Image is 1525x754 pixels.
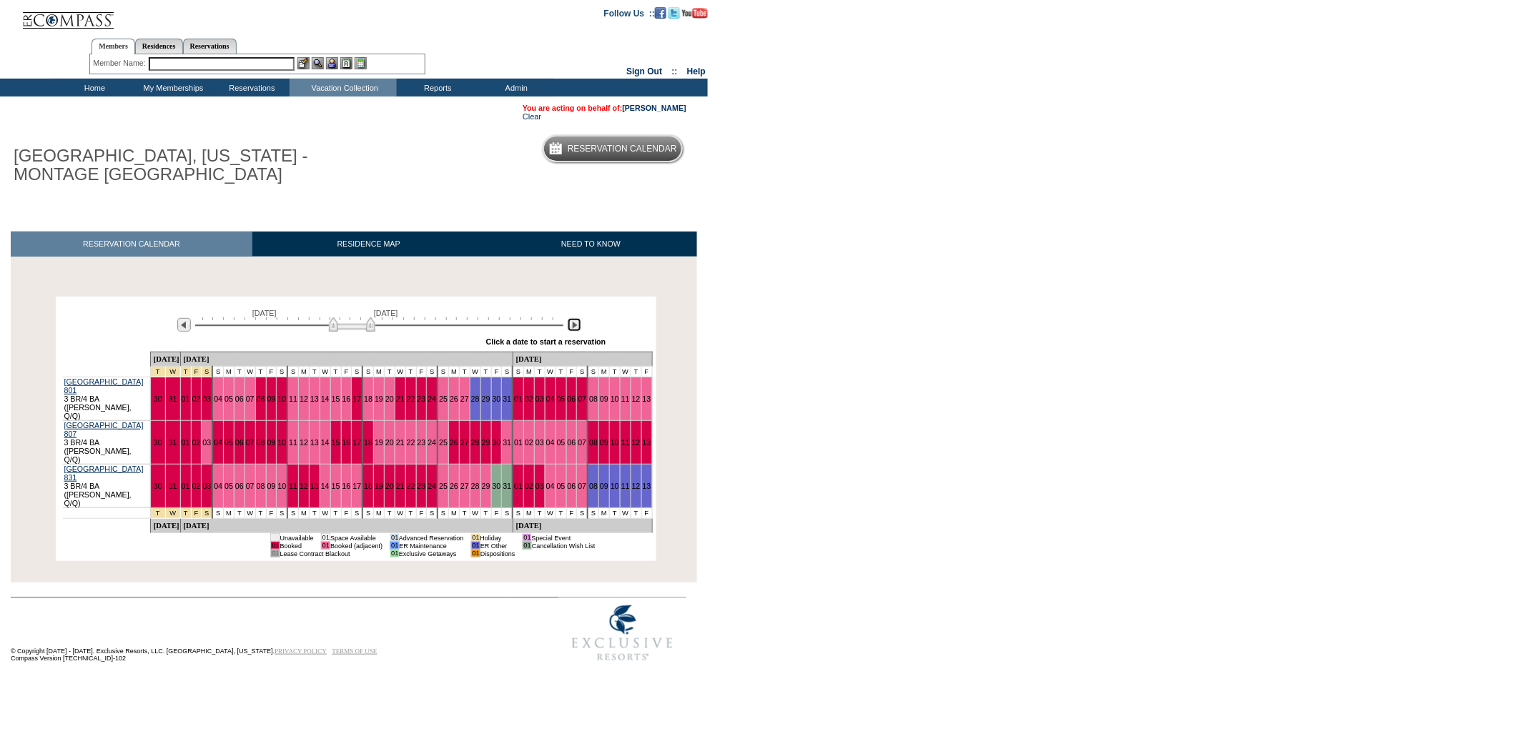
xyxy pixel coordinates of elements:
td: F [641,367,652,377]
td: T [255,367,266,377]
a: 01 [514,395,523,403]
a: 03 [202,482,211,490]
a: PRIVACY POLICY [275,648,327,655]
a: 23 [418,438,426,447]
a: 27 [460,482,469,490]
span: [DATE] [252,309,277,317]
a: 09 [267,395,276,403]
td: New Year's [191,367,202,377]
a: Subscribe to our YouTube Channel [682,8,708,16]
a: 10 [277,482,286,490]
a: 12 [632,482,641,490]
td: New Year's [180,367,191,377]
a: 11 [621,395,630,403]
a: 24 [428,482,436,490]
a: 29 [482,438,490,447]
a: 28 [471,482,480,490]
img: Impersonate [326,57,338,69]
a: 11 [289,395,297,403]
a: 01 [182,482,190,490]
td: T [610,508,621,519]
a: 25 [439,438,448,447]
td: Vacation Collection [290,79,397,96]
td: [DATE] [513,352,652,367]
td: Holiday [480,534,515,542]
a: 13 [643,482,651,490]
a: 31 [503,438,511,447]
a: 21 [396,482,405,490]
td: M [599,367,610,377]
td: [DATE] [150,352,180,367]
a: 18 [364,395,372,403]
img: Subscribe to our YouTube Channel [682,8,708,19]
td: S [502,508,513,519]
td: F [491,367,502,377]
a: 16 [342,395,351,403]
a: 01 [182,438,190,447]
a: Clear [523,112,541,121]
a: 30 [154,438,162,447]
img: View [312,57,324,69]
td: F [491,508,502,519]
td: S [577,367,588,377]
td: T [480,508,491,519]
a: 14 [321,395,330,403]
a: 10 [277,395,286,403]
a: 04 [214,438,222,447]
a: 26 [450,482,458,490]
td: T [385,508,395,519]
a: 26 [450,395,458,403]
a: 04 [546,395,555,403]
td: W [320,367,330,377]
td: F [341,367,352,377]
td: T [234,508,245,519]
a: 23 [418,482,426,490]
a: 10 [611,482,619,490]
td: S [427,367,438,377]
td: W [620,508,631,519]
img: b_edit.gif [297,57,310,69]
a: 09 [600,395,608,403]
a: 01 [514,438,523,447]
td: W [470,508,480,519]
a: 07 [578,395,586,403]
a: 09 [267,482,276,490]
a: 02 [525,482,533,490]
td: S [438,508,448,519]
td: Admin [475,79,554,96]
a: 29 [482,395,490,403]
a: 13 [643,395,651,403]
td: M [299,367,310,377]
td: Special Event [531,534,595,542]
a: 22 [407,395,415,403]
td: W [620,367,631,377]
td: 01 [390,534,399,542]
a: 17 [352,438,361,447]
a: 31 [503,482,511,490]
td: New Year's [180,508,191,519]
td: New Year's [202,508,212,519]
div: Click a date to start a reservation [486,337,606,346]
td: F [341,508,352,519]
a: 05 [557,438,566,447]
td: F [266,367,277,377]
td: M [224,367,235,377]
a: 08 [257,395,265,403]
td: Booked (adjacent) [330,542,383,550]
td: W [545,367,556,377]
td: T [330,367,341,377]
td: S [212,508,223,519]
a: 11 [289,438,297,447]
td: W [320,508,330,519]
a: 08 [257,438,265,447]
a: 24 [428,438,436,447]
a: 12 [632,438,641,447]
a: 03 [202,395,211,403]
a: 30 [493,482,501,490]
span: [DATE] [374,309,398,317]
a: NEED TO KNOW [485,232,697,257]
a: 11 [621,438,630,447]
a: 12 [300,482,308,490]
td: Space Available [330,534,383,542]
td: T [405,367,416,377]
